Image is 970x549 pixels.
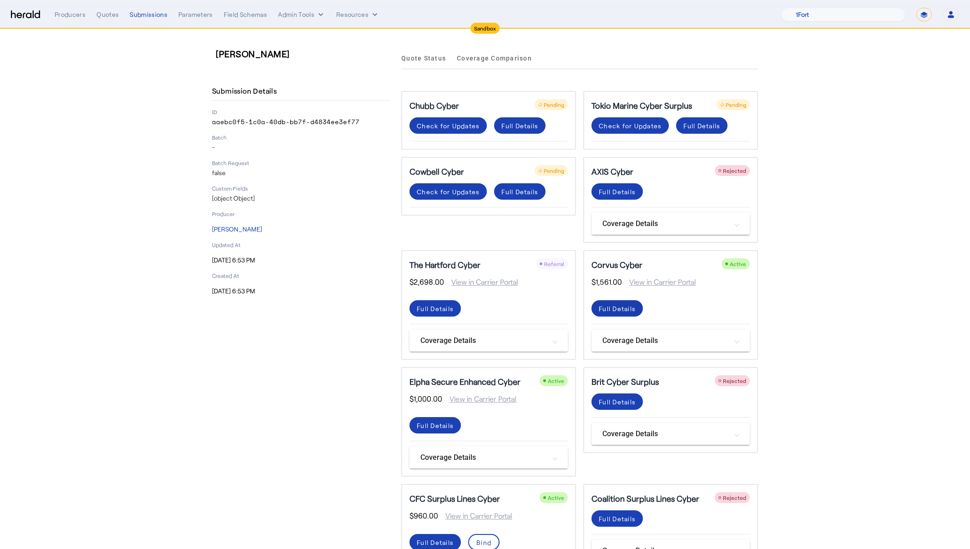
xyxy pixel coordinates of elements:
div: Bind [476,538,491,547]
button: Check for Updates [409,117,487,134]
button: Full Details [409,300,461,317]
p: Batch [212,134,390,141]
mat-expansion-panel-header: Coverage Details [409,330,568,352]
span: Pending [544,167,564,174]
div: Check for Updates [417,121,480,131]
p: Created At [212,272,390,279]
button: Full Details [494,183,546,200]
p: Updated At [212,241,390,248]
span: Referral [544,261,564,267]
mat-panel-title: Coverage Details [602,335,728,346]
button: Full Details [676,117,727,134]
h5: Coalition Surplus Lines Cyber [591,492,699,505]
div: Full Details [599,514,636,524]
h5: AXIS Cyber [591,165,633,178]
span: $1,000.00 [409,393,442,404]
h3: [PERSON_NAME] [216,47,394,60]
button: Resources dropdown menu [336,10,379,19]
span: View in Carrier Portal [442,393,516,404]
p: [PERSON_NAME] [212,225,390,234]
img: Herald Logo [11,10,40,19]
span: View in Carrier Portal [444,277,518,287]
span: Pending [726,101,746,108]
p: Custom Fields [212,185,390,192]
mat-expansion-panel-header: Coverage Details [591,213,750,235]
mat-panel-title: Coverage Details [602,428,728,439]
p: false [212,168,390,177]
mat-panel-title: Coverage Details [420,452,546,463]
h5: Brit Cyber Surplus [591,375,659,388]
span: Active [730,261,746,267]
span: Coverage Comparison [457,55,532,61]
h5: Tokio Marine Cyber Surplus [591,99,692,112]
p: [object Object] [212,194,390,203]
div: Parameters [178,10,213,19]
span: $2,698.00 [409,277,444,287]
div: Full Details [501,187,538,196]
button: Full Details [591,393,643,410]
div: Full Details [417,538,454,547]
a: Quote Status [401,47,446,69]
span: Rejected [723,494,746,501]
h5: Elpha Secure Enhanced Cyber [409,375,520,388]
div: Full Details [599,304,636,313]
div: Check for Updates [599,121,662,131]
p: - [212,143,390,152]
p: aaebc0f5-1c0a-40db-bb7f-d4834ee3ef77 [212,117,390,126]
div: Full Details [417,304,454,313]
button: Full Details [591,183,643,200]
div: Field Schemas [224,10,268,19]
span: Rejected [723,167,746,174]
mat-expansion-panel-header: Coverage Details [409,447,568,468]
span: View in Carrier Portal [438,510,512,521]
button: Full Details [409,417,461,433]
mat-panel-title: Coverage Details [602,218,728,229]
div: Full Details [599,187,636,196]
span: $960.00 [409,510,438,521]
span: View in Carrier Portal [622,277,696,287]
button: Full Details [591,510,643,527]
mat-expansion-panel-header: Coverage Details [591,423,750,445]
button: Full Details [591,300,643,317]
h5: The Hartford Cyber [409,258,480,271]
span: Active [548,494,564,501]
mat-panel-title: Coverage Details [420,335,546,346]
h5: Corvus Cyber [591,258,642,271]
div: Full Details [417,421,454,430]
button: internal dropdown menu [278,10,325,19]
h5: CFC Surplus Lines Cyber [409,492,500,505]
button: Full Details [494,117,546,134]
p: [DATE] 6:53 PM [212,287,390,296]
p: [DATE] 6:53 PM [212,256,390,265]
span: Active [548,378,564,384]
h5: Cowbell Cyber [409,165,464,178]
div: Full Details [599,397,636,407]
div: Submissions [130,10,167,19]
div: Check for Updates [417,187,480,196]
p: Producer [212,210,390,217]
h5: Chubb Cyber [409,99,459,112]
div: Full Details [501,121,538,131]
span: Pending [544,101,564,108]
span: Quote Status [401,55,446,61]
a: Coverage Comparison [457,47,532,69]
div: Full Details [683,121,720,131]
button: Check for Updates [409,183,487,200]
p: ID [212,108,390,116]
div: Producers [55,10,86,19]
span: $1,561.00 [591,277,622,287]
button: Check for Updates [591,117,669,134]
h4: Submission Details [212,86,280,96]
p: Batch Request [212,159,390,166]
mat-expansion-panel-header: Coverage Details [591,330,750,352]
div: Quotes [96,10,119,19]
div: Sandbox [470,23,500,34]
span: Rejected [723,378,746,384]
